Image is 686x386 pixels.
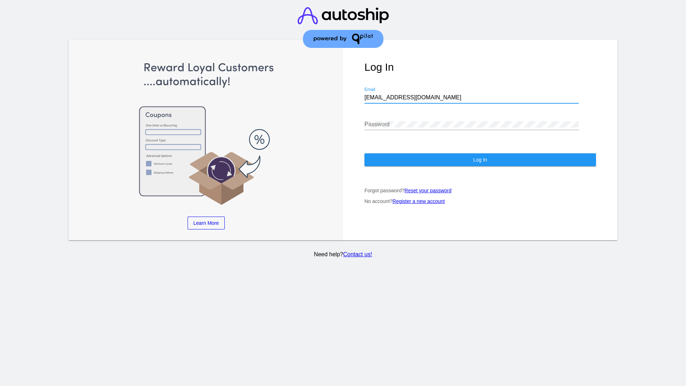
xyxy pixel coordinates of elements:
[473,157,487,163] span: Log In
[364,94,579,101] input: Email
[364,198,596,204] p: No account?
[343,251,372,257] a: Contact us!
[364,61,596,73] h1: Log In
[404,188,452,193] a: Reset your password
[90,61,322,206] img: Apply Coupons Automatically to Scheduled Orders with QPilot
[193,220,219,226] span: Learn More
[188,217,225,229] a: Learn More
[364,188,596,193] p: Forgot password?
[68,251,619,258] p: Need help?
[393,198,445,204] a: Register a new account
[364,153,596,166] button: Log In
